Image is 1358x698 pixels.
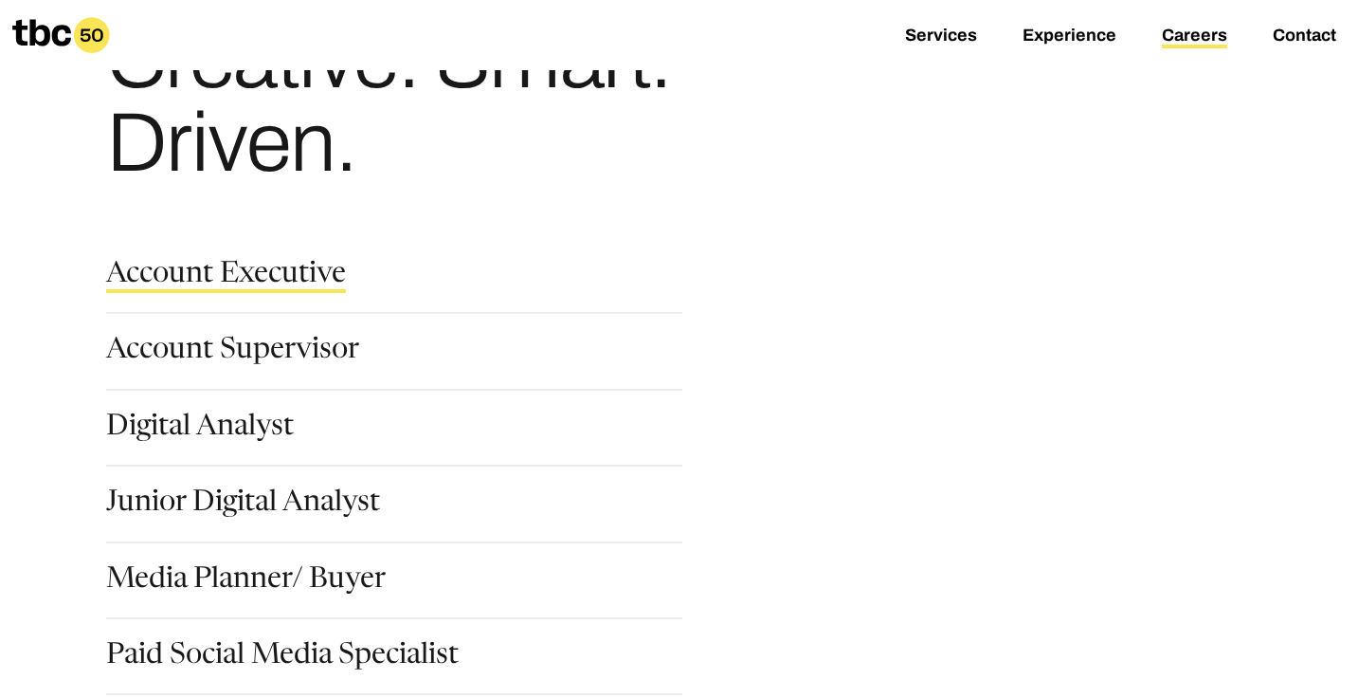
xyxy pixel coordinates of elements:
[106,18,834,185] h1: Creative. Smart. Driven.
[106,642,459,674] a: Paid Social Media Specialist
[1162,26,1227,48] a: Careers
[106,566,386,598] a: Media Planner/ Buyer
[106,489,380,522] a: Junior Digital Analyst
[106,261,346,293] a: Account Executive
[106,413,294,446] a: Digital Analyst
[905,26,977,48] a: Services
[1023,26,1116,48] a: Experience
[1273,26,1336,48] a: Contact
[106,337,359,369] a: Account Supervisor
